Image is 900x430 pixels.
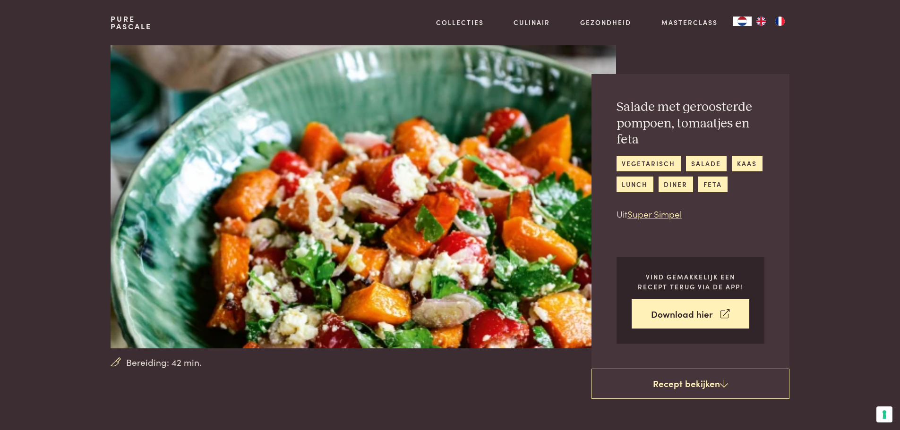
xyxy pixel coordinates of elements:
a: EN [752,17,771,26]
p: Uit [617,207,764,221]
a: vegetarisch [617,156,681,171]
a: FR [771,17,789,26]
span: Bereiding: 42 min. [126,355,202,369]
img: Salade met geroosterde pompoen, tomaatjes en feta [111,45,616,348]
a: Recept bekijken [591,369,789,399]
a: diner [659,177,693,192]
p: Vind gemakkelijk een recept terug via de app! [632,272,749,291]
a: Download hier [632,299,749,329]
a: Super Simpel [627,207,682,220]
ul: Language list [752,17,789,26]
a: Culinair [514,17,550,27]
a: kaas [732,156,763,171]
button: Uw voorkeuren voor toestemming voor trackingtechnologieën [876,406,892,422]
a: NL [733,17,752,26]
h2: Salade met geroosterde pompoen, tomaatjes en feta [617,99,764,148]
a: Collecties [436,17,484,27]
a: lunch [617,177,653,192]
div: Language [733,17,752,26]
a: feta [698,177,728,192]
a: salade [686,156,727,171]
a: Gezondheid [580,17,631,27]
a: Masterclass [661,17,718,27]
a: PurePascale [111,15,152,30]
aside: Language selected: Nederlands [733,17,789,26]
